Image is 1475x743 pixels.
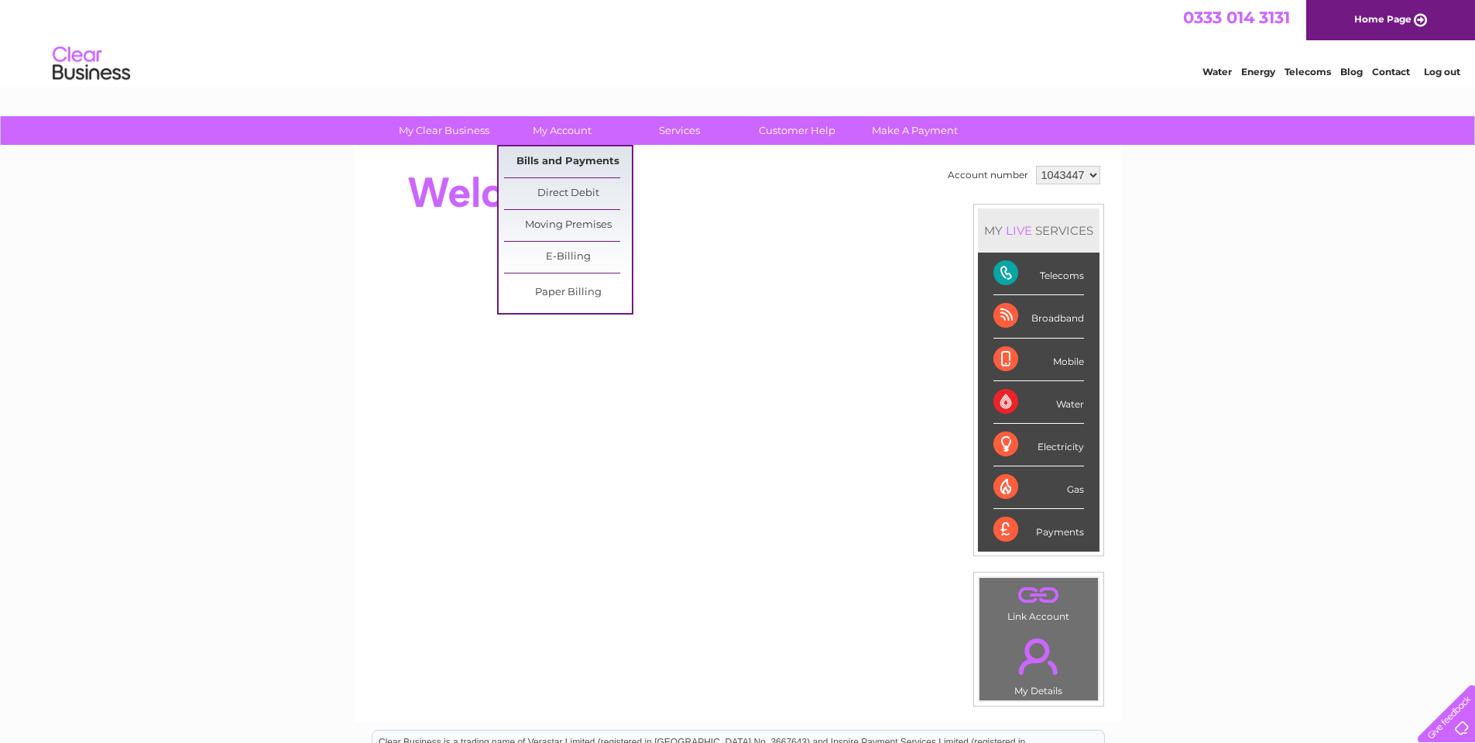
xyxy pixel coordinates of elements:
[993,339,1084,381] div: Mobile
[504,146,632,177] a: Bills and Payments
[1003,223,1035,238] div: LIVE
[372,9,1104,75] div: Clear Business is a trading name of Verastar Limited (registered in [GEOGRAPHIC_DATA] No. 3667643...
[733,116,861,145] a: Customer Help
[993,424,1084,466] div: Electricity
[504,210,632,241] a: Moving Premises
[993,509,1084,551] div: Payments
[978,208,1099,253] div: MY SERVICES
[616,116,743,145] a: Services
[1241,66,1275,77] a: Energy
[1285,66,1331,77] a: Telecoms
[983,582,1094,609] a: .
[1183,8,1290,27] a: 0333 014 3131
[993,381,1084,424] div: Water
[993,253,1084,295] div: Telecoms
[993,295,1084,338] div: Broadband
[504,178,632,209] a: Direct Debit
[979,577,1099,626] td: Link Account
[993,466,1084,509] div: Gas
[851,116,979,145] a: Make A Payment
[504,242,632,273] a: E-Billing
[1372,66,1410,77] a: Contact
[1202,66,1232,77] a: Water
[52,40,131,88] img: logo.png
[979,625,1099,701] td: My Details
[380,116,508,145] a: My Clear Business
[498,116,626,145] a: My Account
[504,277,632,308] a: Paper Billing
[944,162,1032,188] td: Account number
[1340,66,1363,77] a: Blog
[1424,66,1460,77] a: Log out
[983,629,1094,683] a: .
